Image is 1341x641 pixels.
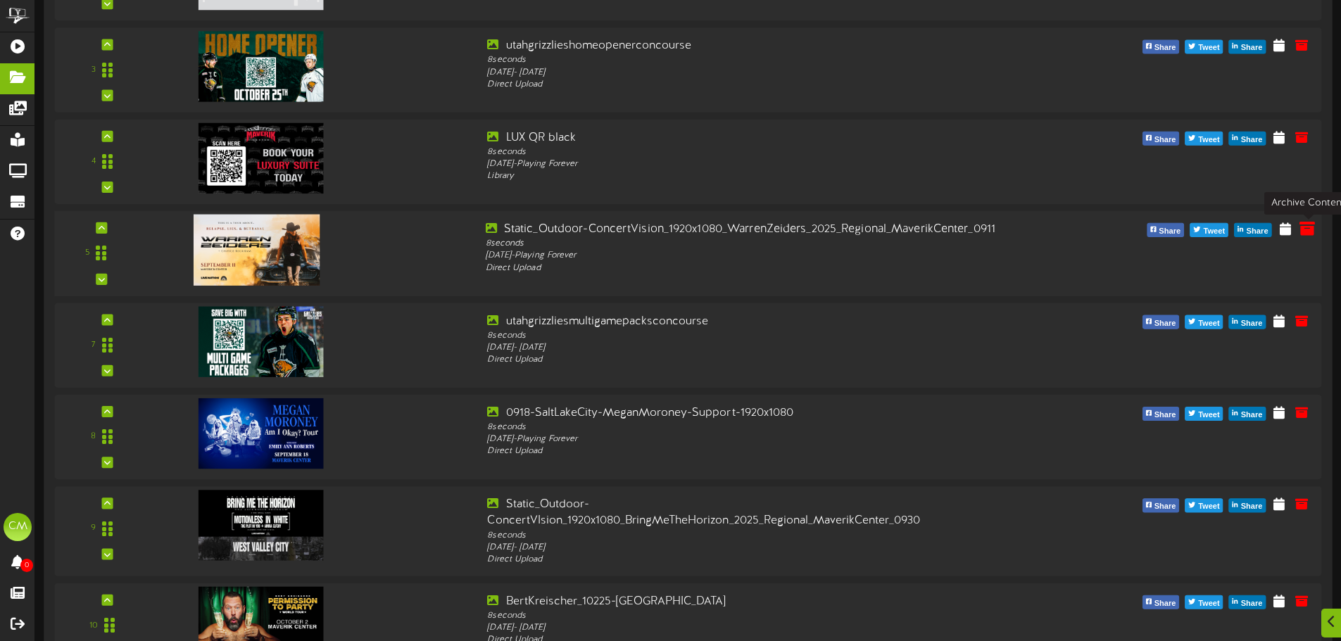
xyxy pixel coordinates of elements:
[487,541,994,553] div: [DATE] - [DATE]
[1156,224,1183,239] span: Share
[487,158,994,170] div: [DATE] - Playing Forever
[1152,132,1179,148] span: Share
[1142,595,1180,609] button: Share
[1238,132,1266,148] span: Share
[1195,596,1222,611] span: Tweet
[194,215,320,286] img: af2113fe-69da-47b2-ad5c-a472fe7ee224.jpg
[1185,132,1223,146] button: Tweet
[487,529,994,541] div: 8 seconds
[1229,595,1266,609] button: Share
[199,123,324,193] img: 7b50435e-4b4c-4415-a1df-e6158a18bd5c.png
[487,433,994,445] div: [DATE] - Playing Forever
[1229,407,1266,421] button: Share
[1152,316,1179,331] span: Share
[1147,223,1184,237] button: Share
[1142,315,1180,329] button: Share
[1195,407,1222,423] span: Tweet
[487,421,994,433] div: 8 seconds
[1152,596,1179,611] span: Share
[487,354,994,366] div: Direct Upload
[1244,224,1271,239] span: Share
[487,314,994,330] div: utahgrizzliesmultigamepacksconcourse
[487,38,994,54] div: utahgrizzlieshomeopenerconcourse
[4,513,32,541] div: CM
[199,398,324,469] img: 3c3e0e07-7a19-4dd8-8b76-151415f51839.jpg
[1195,316,1222,331] span: Tweet
[1142,499,1180,513] button: Share
[487,329,994,341] div: 8 seconds
[1238,596,1266,611] span: Share
[486,250,997,262] div: [DATE] - Playing Forever
[487,554,994,566] div: Direct Upload
[487,146,994,158] div: 8 seconds
[487,342,994,354] div: [DATE] - [DATE]
[486,262,997,274] div: Direct Upload
[1152,500,1179,515] span: Share
[199,490,324,560] img: 25c37141-b8df-40f7-8f29-139125fafa5d.jpg
[1185,407,1223,421] button: Tweet
[487,445,994,457] div: Direct Upload
[89,619,98,631] div: 10
[1152,41,1179,56] span: Share
[1238,407,1266,423] span: Share
[1229,132,1266,146] button: Share
[486,222,997,238] div: Static_Outdoor-ConcertVision_1920x1080_WarrenZeiders_2025_Regional_MaverikCenter_0911
[487,594,994,610] div: BertKreischer_10225-[GEOGRAPHIC_DATA]
[1142,40,1180,54] button: Share
[1229,315,1266,329] button: Share
[199,307,324,377] img: 75db6a87-dfa3-440b-b8d9-1a0aee84e036.jpg
[487,130,994,146] div: LUX QR black
[1185,315,1223,329] button: Tweet
[1185,40,1223,54] button: Tweet
[1190,223,1228,237] button: Tweet
[487,405,994,421] div: 0918-SaltLakeCity-MeganMoroney-Support-1920x1080
[1185,595,1223,609] button: Tweet
[486,238,997,250] div: 8 seconds
[1238,316,1266,331] span: Share
[1195,41,1222,56] span: Tweet
[487,79,994,91] div: Direct Upload
[1152,407,1179,423] span: Share
[1229,40,1266,54] button: Share
[1234,223,1271,237] button: Share
[1200,224,1228,239] span: Tweet
[1142,132,1180,146] button: Share
[1195,132,1222,148] span: Tweet
[487,622,994,634] div: [DATE] - [DATE]
[487,54,994,66] div: 8 seconds
[487,66,994,78] div: [DATE] - [DATE]
[1185,499,1223,513] button: Tweet
[199,31,324,101] img: 3f7606d6-f23c-4064-801d-21cdef5af7ab.jpg
[1238,500,1266,515] span: Share
[20,559,33,572] span: 0
[1229,499,1266,513] button: Share
[487,170,994,182] div: Library
[1238,41,1266,56] span: Share
[91,523,96,535] div: 9
[1195,500,1222,515] span: Tweet
[487,610,994,622] div: 8 seconds
[1142,407,1180,421] button: Share
[487,497,994,529] div: Static_Outdoor-ConcertVIsion_1920x1080_BringMeTheHorizon_2025_Regional_MaverikCenter_0930
[91,431,96,443] div: 8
